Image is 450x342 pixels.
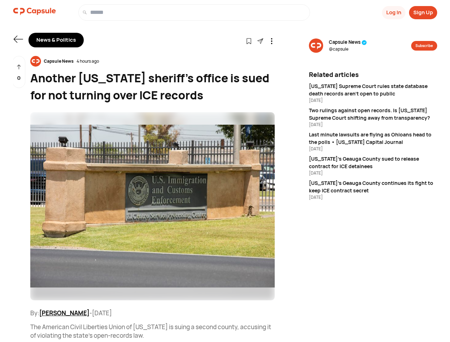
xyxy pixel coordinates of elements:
[409,6,437,19] button: Sign Up
[411,41,437,51] button: Subscribe
[309,131,437,146] div: Last minute lawsuits are flying as Ohioans head to the polls • [US_STATE] Capital Journal
[41,58,77,64] div: Capsule News
[13,4,56,21] a: logo
[30,323,275,340] p: The American Civil Liberties Union of [US_STATE] is suing a second county, accusing it of violati...
[309,70,437,79] div: Related articles
[329,46,367,52] span: @ capsule
[309,82,437,97] div: [US_STATE] Supreme Court rules state database death records aren’t open to public
[309,38,323,53] img: resizeImage
[309,179,437,194] div: [US_STATE]’s Geauga County continues its fight to keep ICE contract secret
[309,194,437,201] div: [DATE]
[30,112,275,300] img: resizeImage
[309,155,437,170] div: [US_STATE]’s Geauga County sued to release contract for ICE detainees
[13,4,56,19] img: logo
[329,39,367,46] span: Capsule News
[77,58,99,64] div: 4 hours ago
[30,309,275,317] p: By: -[DATE]
[362,40,367,45] img: tick
[309,97,437,104] div: [DATE]
[17,74,21,82] p: 0
[309,170,437,176] div: [DATE]
[309,146,437,152] div: [DATE]
[30,69,275,104] div: Another [US_STATE] sheriff’s office is sued for not turning over ICE records
[309,107,437,121] div: Two rulings against open records. Is [US_STATE] Supreme Court shifting away from transparency?
[39,309,89,317] a: [PERSON_NAME]
[382,6,405,19] button: Log In
[309,121,437,128] div: [DATE]
[29,33,84,47] div: News & Politics
[30,56,41,67] img: resizeImage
